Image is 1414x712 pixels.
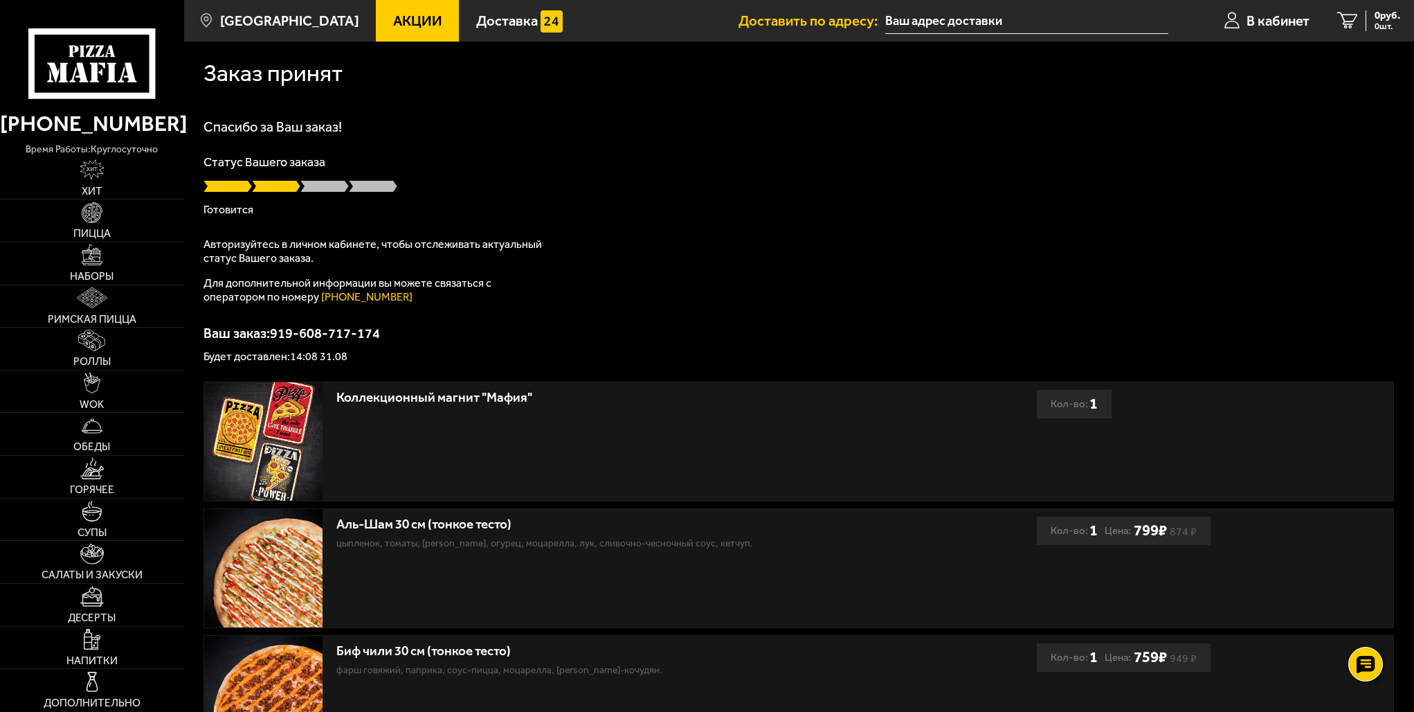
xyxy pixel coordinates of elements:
span: Обеды [73,442,110,452]
p: Ваш заказ: 919-608-717-174 [203,326,1394,340]
div: Кол-во: [1051,390,1098,418]
span: Супы [78,528,107,538]
span: [GEOGRAPHIC_DATA] [220,14,359,28]
span: Горячее [70,485,114,495]
span: Доставить по адресу: [738,14,885,28]
b: 759 ₽ [1134,648,1167,667]
b: 1 [1089,643,1098,672]
span: Петергофское шоссе, 84к11, подъезд 4 [885,8,1168,34]
span: В кабинет [1247,14,1309,28]
b: 799 ₽ [1134,522,1167,540]
span: Салаты и закуски [42,570,143,580]
b: 1 [1089,390,1098,418]
div: Кол-во: [1051,517,1098,545]
s: 874 ₽ [1170,528,1197,535]
span: Напитки [66,656,118,666]
b: 1 [1089,517,1098,545]
span: Дополнительно [44,698,141,709]
div: Аль-Шам 30 см (тонкое тесто) [336,517,894,533]
span: Десерты [68,613,116,623]
h1: Спасибо за Ваш заказ! [203,120,1394,134]
span: Наборы [70,272,114,282]
span: Римская пицца [48,314,136,325]
p: Для дополнительной информации вы можете связаться с оператором по номеру [203,276,550,304]
span: Акции [393,14,442,28]
p: цыпленок, томаты, [PERSON_NAME], огурец, моцарелла, лук, сливочно-чесночный соус, кетчуп. [336,536,894,551]
span: WOK [80,400,104,410]
span: 0 руб. [1375,10,1400,21]
span: Роллы [73,357,111,367]
p: Статус Вашего заказа [203,156,1394,168]
span: Цена: [1105,517,1131,545]
div: Биф чили 30 см (тонкое тесто) [336,643,894,659]
span: Пицца [73,229,111,239]
s: 949 ₽ [1170,655,1197,662]
img: 15daf4d41897b9f0e9f617042186c801.svg [541,10,563,33]
p: Будет доставлен: 14:08 31.08 [203,351,1394,362]
p: Готовится [203,204,1394,215]
span: Хит [82,186,102,197]
h1: Заказ принят [203,62,343,85]
div: Коллекционный магнит "Мафия" [336,390,894,406]
input: Ваш адрес доставки [885,8,1168,34]
p: фарш говяжий, паприка, соус-пицца, моцарелла, [PERSON_NAME]-кочудян. [336,663,894,677]
span: 0 шт. [1375,22,1400,31]
p: Авторизуйтесь в личном кабинете, чтобы отслеживать актуальный статус Вашего заказа. [203,238,550,265]
a: [PHONE_NUMBER] [321,290,413,303]
div: Кол-во: [1051,643,1098,672]
span: Цена: [1105,643,1131,672]
span: Доставка [476,14,538,28]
